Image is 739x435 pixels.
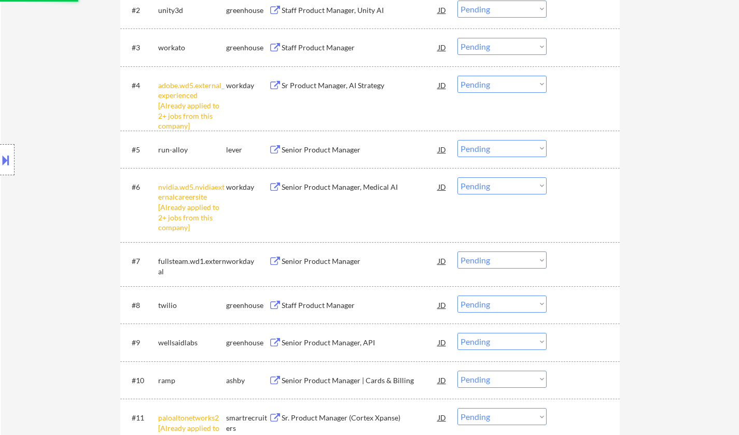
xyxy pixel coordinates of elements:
[158,5,226,16] div: unity3d
[132,256,150,266] div: #7
[437,408,448,427] div: JD
[132,5,150,16] div: #2
[282,182,438,192] div: Senior Product Manager, Medical AI
[437,140,448,159] div: JD
[158,338,226,348] div: wellsaidlabs
[437,296,448,314] div: JD
[158,80,226,131] div: adobe.wd5.external_experienced [Already applied to 2+ jobs from this company]
[282,145,438,155] div: Senior Product Manager
[282,338,438,348] div: Senior Product Manager, API
[158,300,226,311] div: twilio
[282,5,438,16] div: Staff Product Manager, Unity AI
[226,5,269,16] div: greenhouse
[226,182,269,192] div: workday
[226,338,269,348] div: greenhouse
[132,300,150,311] div: #8
[226,145,269,155] div: lever
[158,145,226,155] div: run-alloy
[132,375,150,386] div: #10
[226,375,269,386] div: ashby
[437,251,448,270] div: JD
[132,338,150,348] div: #9
[437,177,448,196] div: JD
[226,300,269,311] div: greenhouse
[437,371,448,389] div: JD
[132,43,150,53] div: #3
[282,413,438,423] div: Sr. Product Manager (Cortex Xpanse)
[437,1,448,19] div: JD
[226,43,269,53] div: greenhouse
[132,413,150,423] div: #11
[437,76,448,94] div: JD
[158,43,226,53] div: workato
[282,256,438,266] div: Senior Product Manager
[282,43,438,53] div: Staff Product Manager
[226,413,269,433] div: smartrecruiters
[158,375,226,386] div: ramp
[437,38,448,57] div: JD
[158,256,226,276] div: fullsteam.wd1.external
[226,80,269,91] div: workday
[437,333,448,352] div: JD
[282,80,438,91] div: Sr Product Manager, AI Strategy
[226,256,269,266] div: workday
[158,182,226,233] div: nvidia.wd5.nvidiaexternalcareersite [Already applied to 2+ jobs from this company]
[282,300,438,311] div: Staff Product Manager
[282,375,438,386] div: Senior Product Manager | Cards & Billing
